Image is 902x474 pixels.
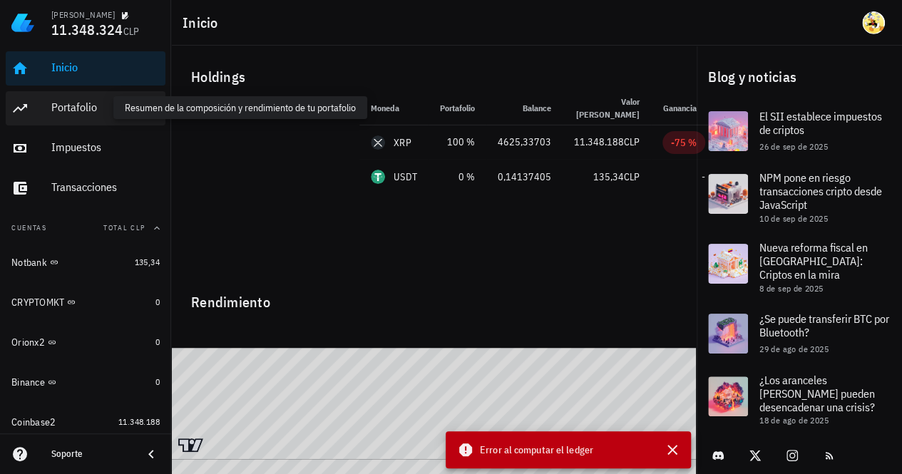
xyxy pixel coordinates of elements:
a: El SII establece impuestos de criptos 26 de sep de 2025 [697,100,902,163]
div: Notbank [11,257,47,269]
span: CLP [624,135,640,148]
a: Nueva reforma fiscal en [GEOGRAPHIC_DATA]: Criptos en la mira 8 de sep de 2025 [697,232,902,302]
img: LedgiFi [11,11,34,34]
span: NPM pone en riesgo transacciones cripto desde JavaScript [759,170,882,212]
span: 11.348.188 [574,135,624,148]
span: 10 de sep de 2025 [759,213,828,224]
a: Portafolio [6,91,165,125]
span: 135,34 [135,257,160,267]
div: Transacciones [51,180,160,194]
span: Total CLP [103,223,145,232]
div: CRYPTOMKT [11,297,64,309]
a: Charting by TradingView [178,438,203,452]
div: Holdings [180,54,688,100]
a: ¿Se puede transferir BTC por Bluetooth? 29 de ago de 2025 [697,302,902,365]
a: NPM pone en riesgo transacciones cripto desde JavaScript 10 de sep de 2025 [697,163,902,232]
div: Coinbase2 [11,416,56,428]
div: -75 % [671,135,697,150]
th: Moneda [359,91,429,125]
a: Notbank 135,34 [6,245,165,279]
span: Ganancia [663,103,705,113]
a: Impuestos [6,131,165,165]
div: Impuestos [51,140,160,154]
button: CuentasTotal CLP [6,211,165,245]
span: ¿Los aranceles [PERSON_NAME] pueden desencadenar una crisis? [759,373,875,414]
div: USDT [394,170,417,184]
span: 11.348.188 [118,416,160,427]
span: El SII establece impuestos de criptos [759,109,882,137]
div: Rendimiento [180,279,688,314]
span: 0 [155,297,160,307]
span: 8 de sep de 2025 [759,283,823,294]
a: Coinbase2 11.348.188 [6,405,165,439]
span: ¿Se puede transferir BTC por Bluetooth? [759,311,889,339]
span: 18 de ago de 2025 [759,415,829,426]
div: Portafolio [51,101,160,114]
a: CRYPTOMKT 0 [6,285,165,319]
div: XRP [394,135,411,150]
th: Valor [PERSON_NAME] [563,91,651,125]
div: 100 % [440,135,475,150]
span: 0 [155,336,160,347]
a: Transacciones [6,171,165,205]
span: Error al computar el ledger [480,442,593,458]
div: 4625,33703 [498,135,551,150]
div: Orionx2 [11,336,45,349]
span: CLP [123,25,140,38]
h1: Inicio [183,11,224,34]
th: Balance [486,91,563,125]
span: CLP [624,170,640,183]
div: Soporte [51,448,131,460]
span: Nueva reforma fiscal en [GEOGRAPHIC_DATA]: Criptos en la mira [759,240,868,282]
div: Inicio [51,61,160,74]
span: 135,34 [593,170,624,183]
a: Inicio [6,51,165,86]
div: Binance [11,376,45,388]
span: 29 de ago de 2025 [759,344,829,354]
div: avatar [862,11,885,34]
div: USDT-icon [371,170,385,184]
a: ¿Los aranceles [PERSON_NAME] pueden desencadenar una crisis? 18 de ago de 2025 [697,365,902,435]
div: XRP-icon [371,135,385,150]
span: 0 [155,376,160,387]
a: Orionx2 0 [6,325,165,359]
span: 26 de sep de 2025 [759,141,828,152]
th: Portafolio [429,91,486,125]
div: [PERSON_NAME] [51,9,115,21]
div: 0,14137405 [498,170,551,185]
div: 0 % [440,170,475,185]
a: Binance 0 [6,365,165,399]
span: 11.348.324 [51,20,123,39]
div: Blog y noticias [697,54,902,100]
